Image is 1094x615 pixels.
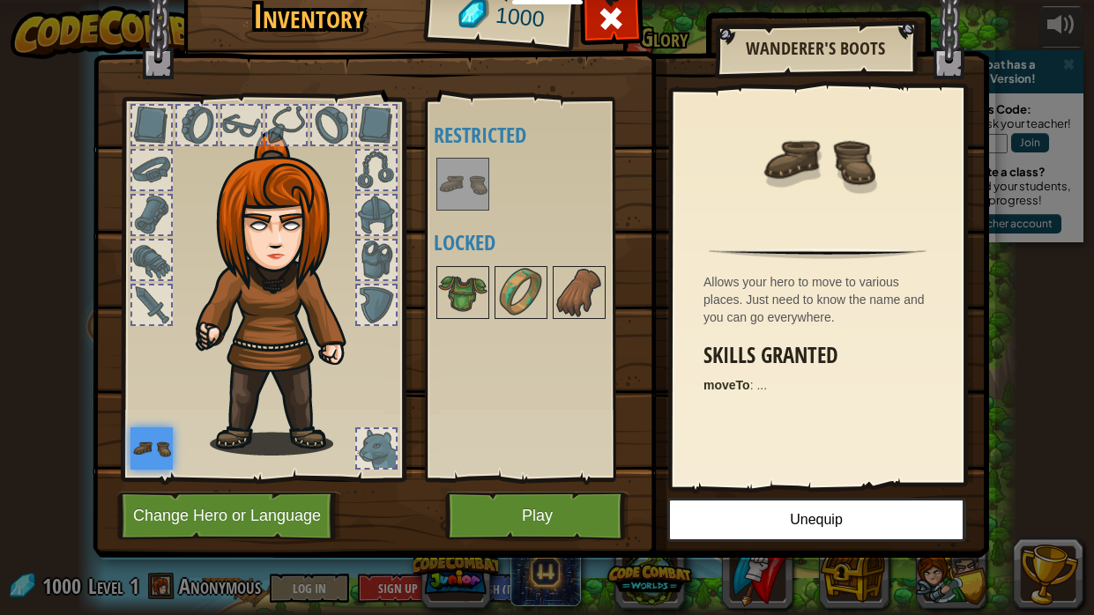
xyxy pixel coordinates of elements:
[554,268,604,317] img: portrait.png
[445,492,629,540] button: Play
[703,273,941,326] div: Allows your hero to move to various places. Just need to know the name and you can go everywhere.
[750,378,757,392] span: :
[434,123,642,146] h4: Restricted
[756,378,767,392] span: ...
[709,248,927,259] img: hr.png
[438,159,487,209] img: portrait.png
[496,268,546,317] img: portrait.png
[438,268,487,317] img: portrait.png
[667,498,965,542] button: Unequip
[117,492,341,540] button: Change Hero or Language
[761,103,875,218] img: portrait.png
[130,427,173,470] img: portrait.png
[703,378,750,392] strong: moveTo
[434,231,642,254] h4: Locked
[733,39,898,58] h2: Wanderer's Boots
[703,344,941,367] h3: Skills Granted
[188,131,377,456] img: hair_f2.png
